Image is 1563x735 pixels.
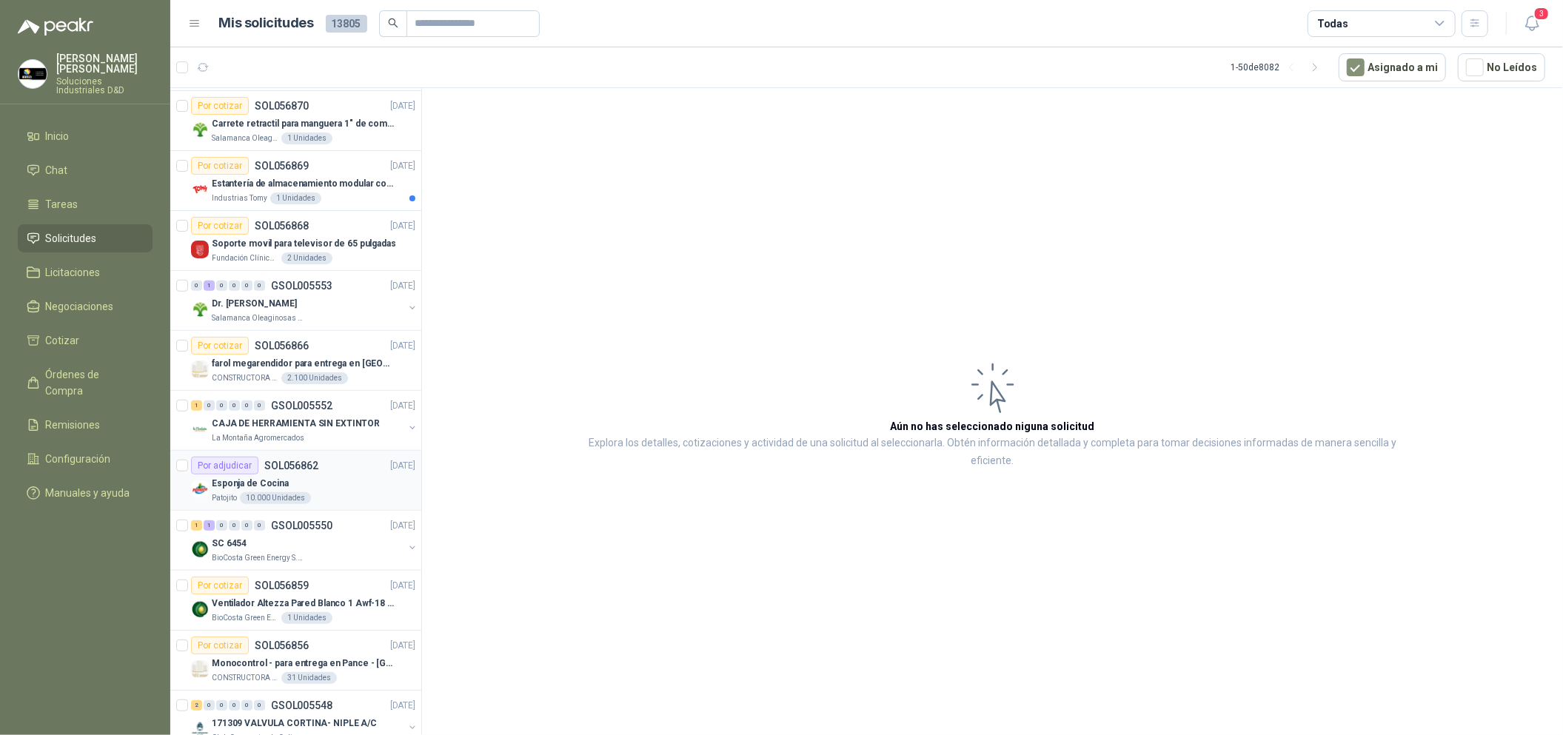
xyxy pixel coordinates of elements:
[212,237,396,251] p: Soporte movil para televisor de 65 pulgadas
[170,631,421,691] a: Por cotizarSOL056856[DATE] Company LogoMonocontrol - para entrega en Pance - [GEOGRAPHIC_DATA]CON...
[191,397,418,444] a: 1 0 0 0 0 0 GSOL005552[DATE] Company LogoCAJA DE HERRAMIENTA SIN EXTINTORLa Montaña Agromercados
[191,600,209,618] img: Company Logo
[204,700,215,711] div: 0
[1533,7,1550,21] span: 3
[170,211,421,271] a: Por cotizarSOL056868[DATE] Company LogoSoporte movil para televisor de 65 pulgadasFundación Clíni...
[212,417,380,431] p: CAJA DE HERRAMIENTA SIN EXTINTOR
[46,196,78,212] span: Tareas
[390,579,415,593] p: [DATE]
[254,281,265,291] div: 0
[326,15,367,33] span: 13805
[212,552,305,564] p: BioCosta Green Energy S.A.S
[255,580,309,591] p: SOL056859
[18,122,153,150] a: Inicio
[46,128,70,144] span: Inicio
[216,400,227,411] div: 0
[191,360,209,378] img: Company Logo
[191,277,418,324] a: 0 1 0 0 0 0 GSOL005553[DATE] Company LogoDr. [PERSON_NAME]Salamanca Oleaginosas SAS
[46,366,138,399] span: Órdenes de Compra
[254,520,265,531] div: 0
[281,132,332,144] div: 1 Unidades
[390,699,415,713] p: [DATE]
[390,399,415,413] p: [DATE]
[191,540,209,558] img: Company Logo
[271,520,332,531] p: GSOL005550
[1317,16,1348,32] div: Todas
[46,485,130,501] span: Manuales y ayuda
[212,672,278,684] p: CONSTRUCTORA GRUPO FIP
[216,700,227,711] div: 0
[212,597,396,611] p: Ventilador Altezza Pared Blanco 1 Awf-18 Pro Balinera
[229,700,240,711] div: 0
[191,301,209,318] img: Company Logo
[271,400,332,411] p: GSOL005552
[241,700,252,711] div: 0
[18,258,153,286] a: Licitaciones
[1339,53,1446,81] button: Asignado a mi
[18,156,153,184] a: Chat
[191,281,202,291] div: 0
[229,400,240,411] div: 0
[191,121,209,138] img: Company Logo
[255,340,309,351] p: SOL056866
[212,716,377,731] p: 171309 VALVULA CORTINA- NIPLE A/C
[212,477,289,491] p: Esponja de Cocina
[191,217,249,235] div: Por cotizar
[212,297,297,311] p: Dr. [PERSON_NAME]
[270,192,321,204] div: 1 Unidades
[1519,10,1545,37] button: 3
[212,537,247,551] p: SC 6454
[46,298,114,315] span: Negociaciones
[891,418,1095,434] h3: Aún no has seleccionado niguna solicitud
[254,400,265,411] div: 0
[46,417,101,433] span: Remisiones
[390,219,415,233] p: [DATE]
[255,221,309,231] p: SOL056868
[390,519,415,533] p: [DATE]
[212,372,278,384] p: CONSTRUCTORA GRUPO FIP
[390,459,415,473] p: [DATE]
[204,520,215,531] div: 1
[219,13,314,34] h1: Mis solicitudes
[390,279,415,293] p: [DATE]
[212,192,267,204] p: Industrias Tomy
[18,292,153,320] a: Negociaciones
[204,400,215,411] div: 0
[191,420,209,438] img: Company Logo
[212,357,396,371] p: farol megarendidor para entrega en [GEOGRAPHIC_DATA]
[191,700,202,711] div: 2
[212,312,305,324] p: Salamanca Oleaginosas SAS
[56,77,153,95] p: Soluciones Industriales D&D
[46,332,80,349] span: Cotizar
[46,230,97,246] span: Solicitudes
[216,281,227,291] div: 0
[46,451,111,467] span: Configuración
[281,372,348,384] div: 2.100 Unidades
[191,157,249,175] div: Por cotizar
[170,451,421,511] a: Por adjudicarSOL056862[DATE] Company LogoEsponja de CocinaPatojito10.000 Unidades
[204,281,215,291] div: 1
[229,520,240,531] div: 0
[18,224,153,252] a: Solicitudes
[191,457,258,474] div: Por adjudicar
[212,432,304,444] p: La Montaña Agromercados
[241,520,252,531] div: 0
[46,264,101,281] span: Licitaciones
[191,241,209,258] img: Company Logo
[390,339,415,353] p: [DATE]
[281,672,337,684] div: 31 Unidades
[255,640,309,651] p: SOL056856
[241,400,252,411] div: 0
[271,700,332,711] p: GSOL005548
[170,331,421,391] a: Por cotizarSOL056866[DATE] Company Logofarol megarendidor para entrega en [GEOGRAPHIC_DATA]CONSTR...
[212,657,396,671] p: Monocontrol - para entrega en Pance - [GEOGRAPHIC_DATA]
[390,639,415,653] p: [DATE]
[241,281,252,291] div: 0
[1231,56,1327,79] div: 1 - 50 de 8082
[18,18,93,36] img: Logo peakr
[1458,53,1545,81] button: No Leídos
[170,151,421,211] a: Por cotizarSOL056869[DATE] Company LogoEstantería de almacenamiento modular con organizadores abi...
[191,400,202,411] div: 1
[255,101,309,111] p: SOL056870
[254,700,265,711] div: 0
